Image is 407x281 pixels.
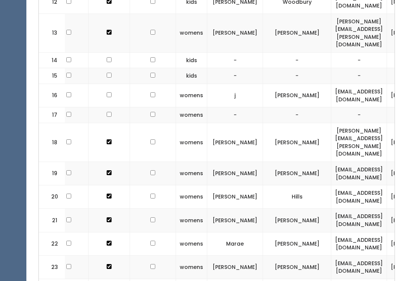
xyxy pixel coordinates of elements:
td: - [263,107,331,123]
td: [EMAIL_ADDRESS][DOMAIN_NAME] [331,209,387,232]
td: [PERSON_NAME] [207,123,263,162]
td: - [263,52,331,68]
td: womens [176,255,207,279]
td: [PERSON_NAME] [207,162,263,185]
td: [EMAIL_ADDRESS][DOMAIN_NAME] [331,84,387,107]
td: [PERSON_NAME] [207,14,263,52]
td: [EMAIL_ADDRESS][DOMAIN_NAME] [331,232,387,255]
td: womens [176,14,207,52]
td: 18 [39,123,65,162]
td: womens [176,162,207,185]
td: [PERSON_NAME] [263,209,331,232]
td: Hills [263,185,331,209]
td: [PERSON_NAME] [263,14,331,52]
td: - [207,52,263,68]
td: womens [176,209,207,232]
td: [PERSON_NAME] [263,232,331,255]
td: [PERSON_NAME] [207,255,263,279]
td: [PERSON_NAME] [263,162,331,185]
td: [PERSON_NAME] [263,255,331,279]
td: 13 [39,14,65,52]
td: 22 [39,232,65,255]
td: Marae [207,232,263,255]
td: kids [176,52,207,68]
td: 16 [39,84,65,107]
td: 19 [39,162,65,185]
td: j [207,84,263,107]
td: [PERSON_NAME] [263,123,331,162]
td: womens [176,185,207,209]
td: - [207,107,263,123]
td: [EMAIL_ADDRESS][DOMAIN_NAME] [331,162,387,185]
td: 23 [39,255,65,279]
td: [PERSON_NAME] [207,209,263,232]
td: 14 [39,52,65,68]
td: [EMAIL_ADDRESS][DOMAIN_NAME] [331,185,387,209]
td: [EMAIL_ADDRESS][DOMAIN_NAME] [331,255,387,279]
td: [PERSON_NAME] [207,185,263,209]
td: womens [176,84,207,107]
td: - [207,68,263,84]
td: womens [176,232,207,255]
td: kids [176,68,207,84]
td: - [331,107,387,123]
td: 21 [39,209,65,232]
td: 17 [39,107,65,123]
td: - [331,52,387,68]
td: - [263,68,331,84]
td: 15 [39,68,65,84]
td: womens [176,123,207,162]
td: [PERSON_NAME][EMAIL_ADDRESS][PERSON_NAME][DOMAIN_NAME] [331,14,387,52]
td: [PERSON_NAME][EMAIL_ADDRESS][PERSON_NAME][DOMAIN_NAME] [331,123,387,162]
td: womens [176,107,207,123]
td: [PERSON_NAME] [263,84,331,107]
td: - [331,68,387,84]
td: 20 [39,185,65,209]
